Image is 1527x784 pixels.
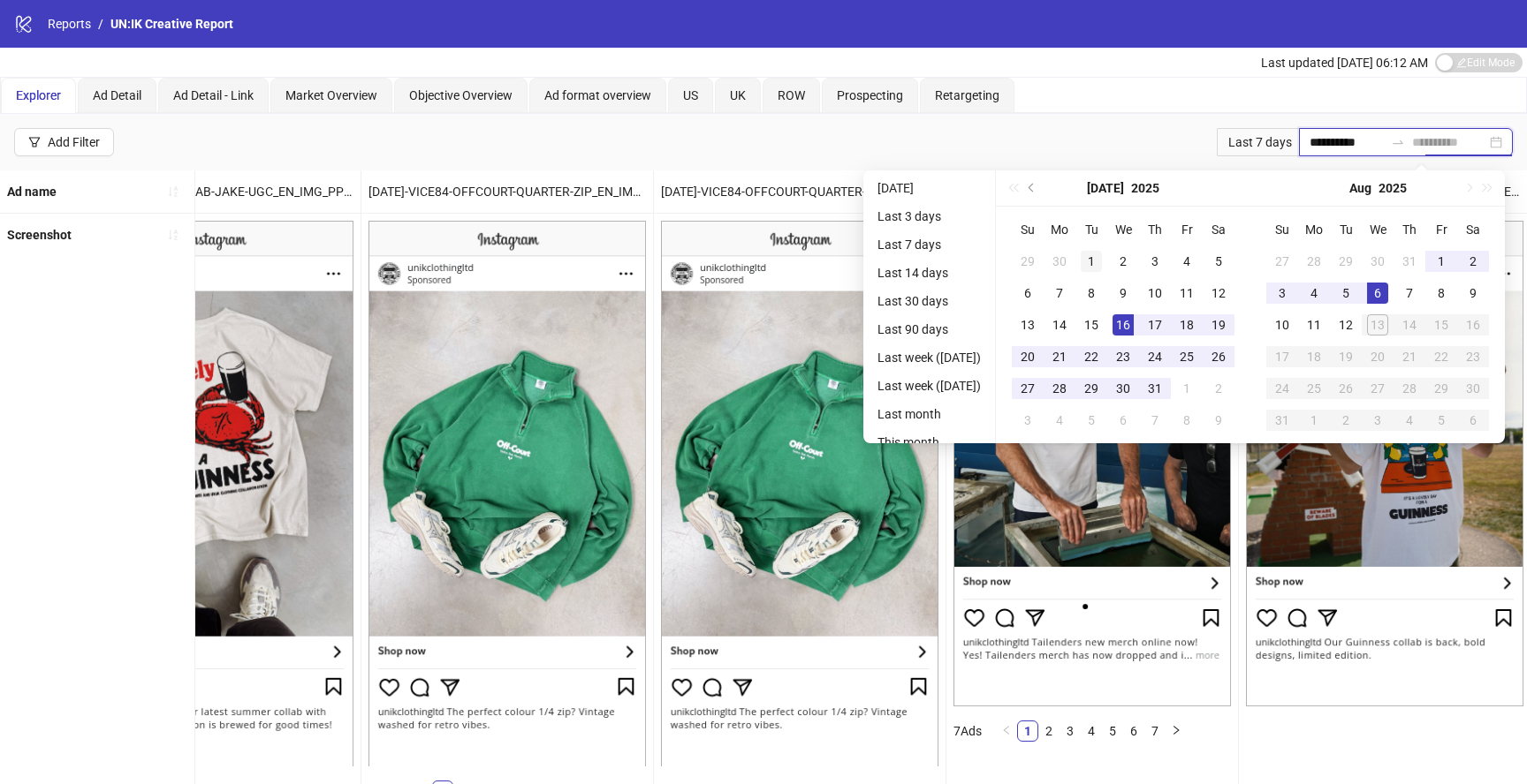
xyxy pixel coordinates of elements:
[870,347,988,368] li: Last week ([DATE])
[1425,404,1457,436] td: 2025-09-05
[1049,283,1070,304] div: 7
[1171,341,1203,373] td: 2025-07-25
[953,221,1231,706] img: Screenshot 120230598633060356
[1171,214,1203,245] th: Fr
[1208,378,1229,399] div: 2
[1298,341,1330,373] td: 2025-08-18
[1166,720,1187,742] li: Next Page
[1081,378,1102,399] div: 29
[1272,346,1293,367] div: 17
[1171,245,1203,277] td: 2025-07-04
[1113,410,1134,431] div: 6
[1139,373,1171,404] td: 2025-07-31
[1298,214,1330,245] th: Mo
[1303,378,1325,399] div: 25
[1012,214,1044,245] th: Su
[1399,410,1420,431] div: 4
[870,262,988,283] li: Last 14 days
[1171,309,1203,341] td: 2025-07-18
[837,88,903,102] span: Prospecting
[1081,410,1102,431] div: 5
[1298,404,1330,436] td: 2025-09-01
[1367,251,1388,272] div: 30
[1107,404,1139,436] td: 2025-08-06
[1303,251,1325,272] div: 28
[1176,410,1197,431] div: 8
[1017,410,1038,431] div: 3
[1018,721,1037,741] a: 1
[1399,283,1420,304] div: 7
[1462,378,1484,399] div: 30
[1012,245,1044,277] td: 2025-06-29
[1208,346,1229,367] div: 26
[1272,410,1293,431] div: 31
[1335,283,1356,304] div: 5
[1203,404,1235,436] td: 2025-08-09
[1367,346,1388,367] div: 20
[1012,404,1044,436] td: 2025-08-03
[1335,378,1356,399] div: 26
[1266,277,1298,309] td: 2025-08-03
[1001,725,1012,735] span: left
[1330,341,1362,373] td: 2025-08-19
[1394,309,1425,341] td: 2025-08-14
[1017,378,1038,399] div: 27
[1171,404,1203,436] td: 2025-08-08
[1272,251,1293,272] div: 27
[1017,283,1038,304] div: 6
[1176,378,1197,399] div: 1
[1044,341,1075,373] td: 2025-07-21
[1394,214,1425,245] th: Th
[1144,410,1166,431] div: 7
[1462,410,1484,431] div: 6
[1217,128,1299,156] div: Last 7 days
[1391,135,1405,149] span: swap-right
[1124,721,1143,741] a: 6
[1113,314,1134,335] div: 16
[1399,251,1420,272] div: 31
[1081,346,1102,367] div: 22
[1144,720,1166,742] li: 7
[1044,373,1075,404] td: 2025-07-28
[1017,251,1038,272] div: 29
[1103,721,1122,741] a: 5
[1102,720,1123,742] li: 5
[1362,214,1394,245] th: We
[1335,346,1356,367] div: 19
[1425,373,1457,404] td: 2025-08-29
[1075,277,1107,309] td: 2025-07-08
[1131,170,1159,206] button: Choose a year
[1425,277,1457,309] td: 2025-08-08
[1246,221,1523,706] img: Screenshot 120226625174030356
[1330,309,1362,341] td: 2025-08-12
[1208,251,1229,272] div: 5
[1379,170,1407,206] button: Choose a year
[1457,341,1489,373] td: 2025-08-23
[1123,720,1144,742] li: 6
[1362,309,1394,341] td: 2025-08-13
[76,221,353,765] img: Screenshot 120226985108770356
[1431,410,1452,431] div: 5
[683,88,698,102] span: US
[1330,404,1362,436] td: 2025-09-02
[1113,251,1134,272] div: 2
[1012,373,1044,404] td: 2025-07-27
[1303,410,1325,431] div: 1
[1144,346,1166,367] div: 24
[1075,404,1107,436] td: 2025-08-05
[1462,314,1484,335] div: 16
[1075,309,1107,341] td: 2025-07-15
[870,177,988,199] li: [DATE]
[1049,251,1070,272] div: 30
[1203,373,1235,404] td: 2025-08-02
[1203,309,1235,341] td: 2025-07-19
[1139,214,1171,245] th: Th
[1144,283,1166,304] div: 10
[1107,309,1139,341] td: 2025-07-16
[1081,314,1102,335] div: 15
[1330,373,1362,404] td: 2025-08-26
[1017,720,1038,742] li: 1
[1208,283,1229,304] div: 12
[98,14,103,34] li: /
[1082,721,1101,741] a: 4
